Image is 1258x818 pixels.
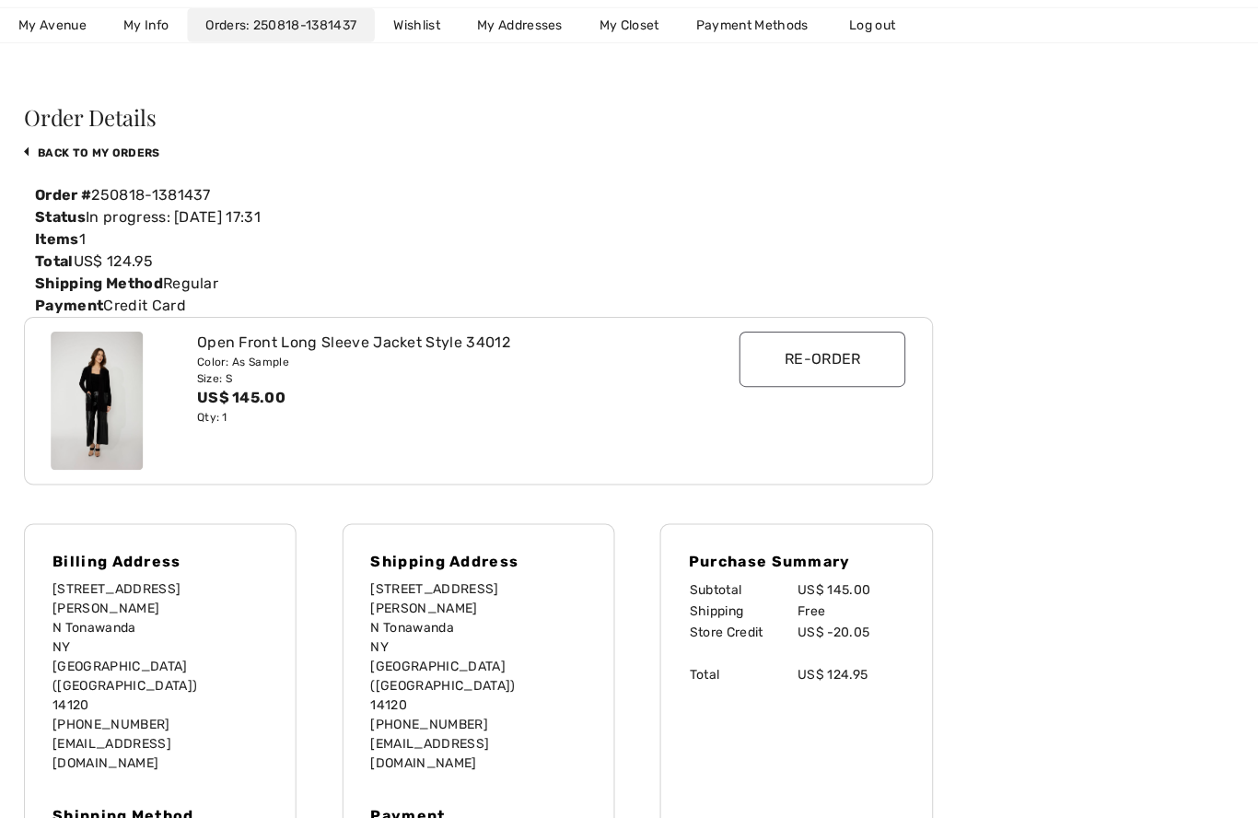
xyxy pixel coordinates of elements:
[35,206,86,228] label: Status
[370,578,585,772] p: [STREET_ADDRESS][PERSON_NAME] N Tonawanda NY [GEOGRAPHIC_DATA] ([GEOGRAPHIC_DATA]) 14120 [PHONE_N...
[687,663,795,684] td: Total
[52,552,267,569] h4: Billing Address
[458,8,580,42] a: My Addresses
[51,332,143,470] img: compli-k-sweaters-cardigans-as-sample_34012_1_ae08_search.jpg
[24,184,931,206] div: 250818-1381437
[196,370,684,387] div: Size: S
[795,600,902,621] td: Free
[196,409,684,426] div: Qty: 1
[35,273,163,295] label: Shipping Method
[196,354,684,370] div: Color: As Sample
[35,184,91,206] label: Order #
[687,621,795,642] td: Store Credit
[246,18,356,33] a: 250818-1381437
[676,8,825,42] a: Payment Methods
[795,663,902,684] td: US$ 124.95
[687,552,902,569] h4: Purchase Summary
[24,206,931,228] div: In progress: [DATE] 17:31
[374,8,457,42] a: Wishlist
[738,332,903,387] input: Re-order
[24,295,931,317] div: Credit Card
[196,332,684,354] div: Open Front Long Sleeve Jacket Style 34012
[795,578,902,600] td: US$ 145.00
[35,251,74,273] label: Total
[24,251,931,273] div: US$ 124.95
[829,8,930,42] a: Log out
[687,578,795,600] td: Subtotal
[35,228,79,251] label: Items
[795,621,902,642] td: US$ -20.05
[687,600,795,621] td: Shipping
[24,228,931,251] div: 1
[187,8,375,42] a: Orders
[24,273,931,295] div: Regular
[579,8,676,42] a: My Closet
[24,106,931,128] h3: Order Details
[18,16,87,35] span: My Avenue
[52,578,267,772] p: [STREET_ADDRESS][PERSON_NAME] N Tonawanda NY [GEOGRAPHIC_DATA] ([GEOGRAPHIC_DATA]) 14120 [PHONE_N...
[370,552,585,569] h4: Shipping Address
[24,146,159,159] a: back to My Orders
[196,387,684,409] div: US$ 145.00
[105,8,187,42] a: My Info
[35,295,103,317] label: Payment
